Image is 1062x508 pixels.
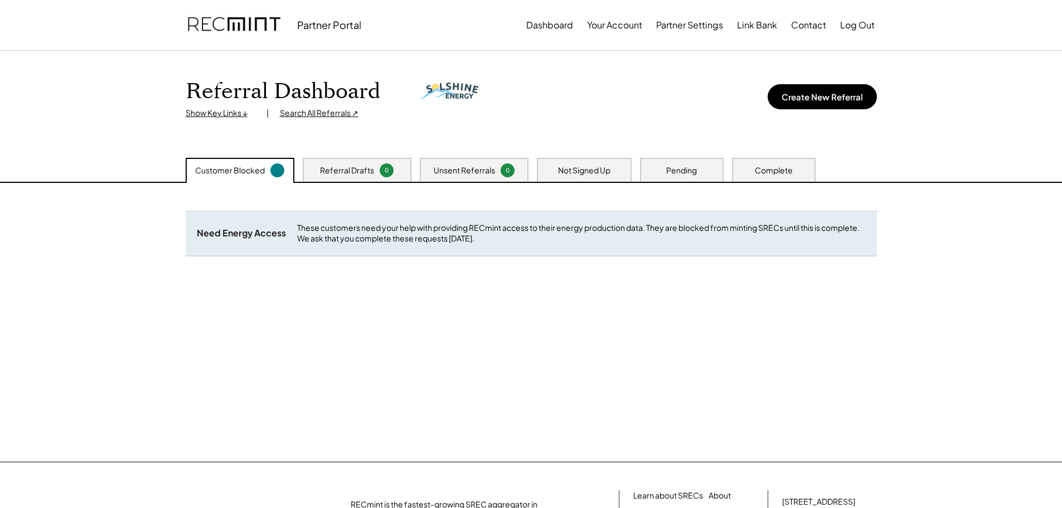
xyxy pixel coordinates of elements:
[186,108,255,119] div: Show Key Links ↓
[419,81,481,102] img: solshine-energy.png
[558,165,610,176] div: Not Signed Up
[381,166,392,175] div: 0
[666,165,697,176] div: Pending
[197,228,286,239] div: Need Energy Access
[782,496,855,507] div: [STREET_ADDRESS]
[587,14,642,36] button: Your Account
[266,108,269,119] div: |
[768,84,877,109] button: Create New Referral
[434,165,495,176] div: Unsent Referrals
[656,14,723,36] button: Partner Settings
[755,165,793,176] div: Complete
[195,165,265,176] div: Customer Blocked
[280,108,358,119] div: Search All Referrals ↗
[186,79,380,105] h1: Referral Dashboard
[737,14,777,36] button: Link Bank
[709,490,731,501] a: About
[502,166,513,175] div: 0
[297,222,866,244] div: These customers need your help with providing RECmint access to their energy production data. The...
[791,14,826,36] button: Contact
[188,6,280,44] img: recmint-logotype%403x.png
[297,18,361,31] div: Partner Portal
[320,165,374,176] div: Referral Drafts
[840,14,875,36] button: Log Out
[526,14,573,36] button: Dashboard
[633,490,703,501] a: Learn about SRECs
